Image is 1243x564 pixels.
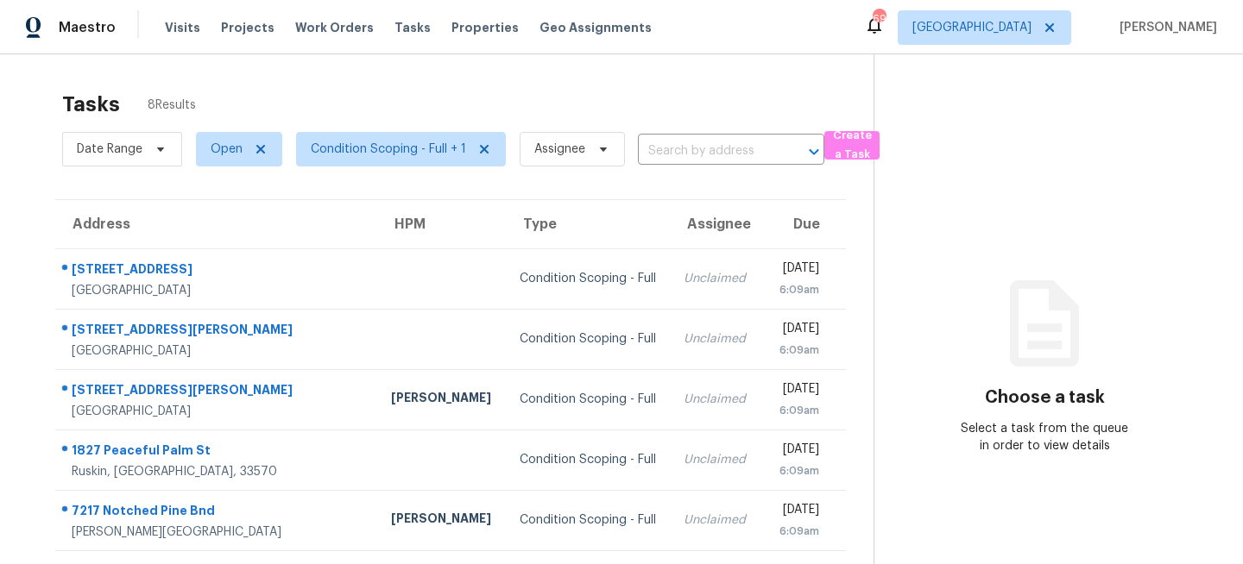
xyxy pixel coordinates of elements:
[773,402,818,419] div: 6:09am
[773,342,818,359] div: 6:09am
[684,451,746,468] div: Unclaimed
[72,321,363,342] div: [STREET_ADDRESS][PERSON_NAME]
[985,389,1105,406] h3: Choose a task
[773,441,818,462] div: [DATE]
[960,420,1131,454] div: Select a task from the queue in order to view details
[534,141,585,158] span: Assignee
[77,141,142,158] span: Date Range
[72,502,363,523] div: 7217 Notched Pine Bnd
[638,138,776,165] input: Search by address
[873,10,885,28] div: 69
[684,511,746,529] div: Unclaimed
[377,200,505,248] th: HPM
[394,22,431,34] span: Tasks
[912,19,1032,36] span: [GEOGRAPHIC_DATA]
[760,200,845,248] th: Due
[72,381,363,403] div: [STREET_ADDRESS][PERSON_NAME]
[72,282,363,299] div: [GEOGRAPHIC_DATA]
[539,19,652,36] span: Geo Assignments
[520,330,657,348] div: Condition Scoping - Full
[72,403,363,420] div: [GEOGRAPHIC_DATA]
[72,260,363,282] div: [STREET_ADDRESS]
[451,19,519,36] span: Properties
[72,463,363,480] div: Ruskin, [GEOGRAPHIC_DATA], 33570
[59,19,116,36] span: Maestro
[520,511,657,529] div: Condition Scoping - Full
[773,462,818,479] div: 6:09am
[72,342,363,360] div: [GEOGRAPHIC_DATA]
[802,140,826,164] button: Open
[211,141,243,158] span: Open
[773,380,818,402] div: [DATE]
[295,19,374,36] span: Work Orders
[833,126,871,166] span: Create a Task
[1113,19,1217,36] span: [PERSON_NAME]
[684,330,746,348] div: Unclaimed
[165,19,200,36] span: Visits
[684,270,746,287] div: Unclaimed
[773,501,818,523] div: [DATE]
[670,200,760,248] th: Assignee
[311,141,466,158] span: Condition Scoping - Full + 1
[773,320,818,342] div: [DATE]
[391,510,491,531] div: [PERSON_NAME]
[520,451,657,468] div: Condition Scoping - Full
[148,97,196,114] span: 8 Results
[773,281,818,298] div: 6:09am
[55,200,377,248] th: Address
[824,131,880,160] button: Create a Task
[72,523,363,541] div: [PERSON_NAME][GEOGRAPHIC_DATA]
[62,96,120,113] h2: Tasks
[773,260,818,281] div: [DATE]
[72,442,363,463] div: 1827 Peaceful Palm St
[221,19,274,36] span: Projects
[520,391,657,408] div: Condition Scoping - Full
[773,523,818,540] div: 6:09am
[684,391,746,408] div: Unclaimed
[520,270,657,287] div: Condition Scoping - Full
[506,200,671,248] th: Type
[391,389,491,410] div: [PERSON_NAME]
